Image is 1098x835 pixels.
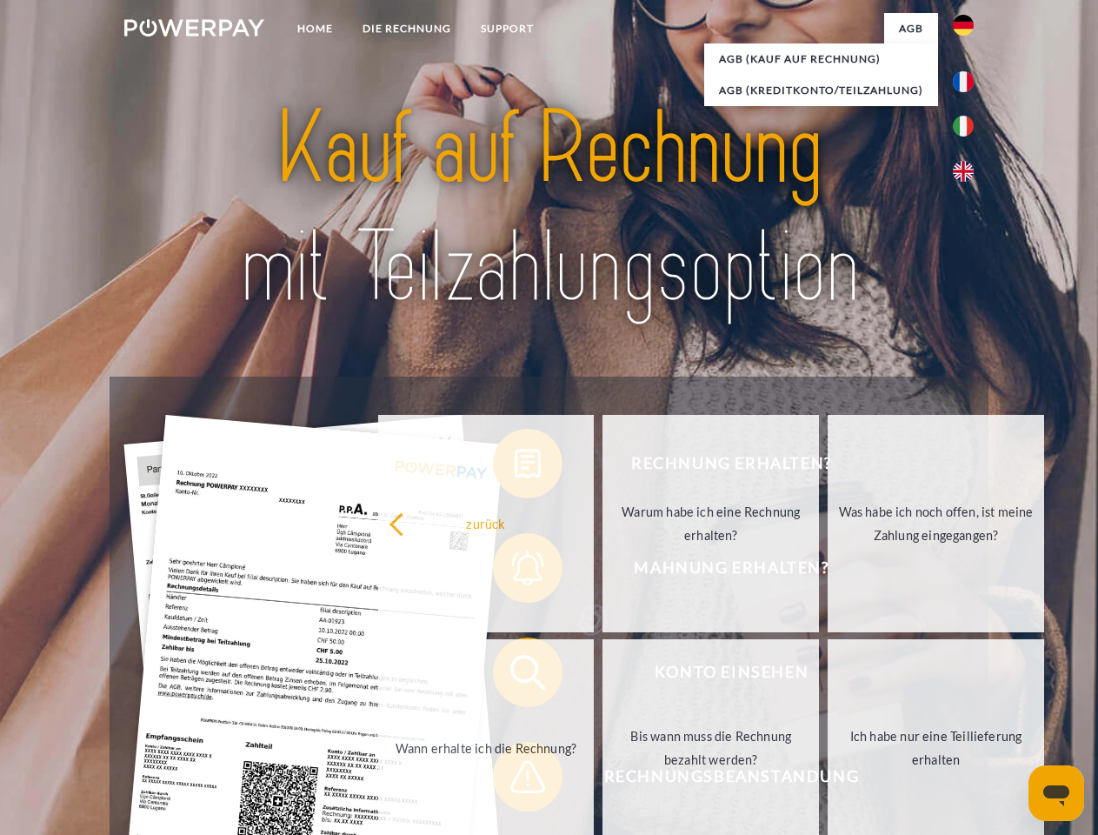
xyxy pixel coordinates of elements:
div: Ich habe nur eine Teillieferung erhalten [838,725,1034,772]
a: AGB (Kauf auf Rechnung) [704,43,938,75]
div: zurück [389,511,584,535]
div: Was habe ich noch offen, ist meine Zahlung eingegangen? [838,500,1034,547]
img: de [953,15,974,36]
iframe: Schaltfläche zum Öffnen des Messaging-Fensters [1028,765,1084,821]
img: fr [953,71,974,92]
a: Was habe ich noch offen, ist meine Zahlung eingegangen? [828,415,1044,632]
div: Bis wann muss die Rechnung bezahlt werden? [613,725,809,772]
a: agb [884,13,938,44]
div: Warum habe ich eine Rechnung erhalten? [613,500,809,547]
a: DIE RECHNUNG [348,13,466,44]
a: SUPPORT [466,13,549,44]
a: AGB (Kreditkonto/Teilzahlung) [704,75,938,106]
img: it [953,116,974,137]
img: logo-powerpay-white.svg [124,19,264,37]
img: en [953,161,974,182]
a: Home [283,13,348,44]
img: title-powerpay_de.svg [166,83,932,333]
div: Wann erhalte ich die Rechnung? [389,736,584,759]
